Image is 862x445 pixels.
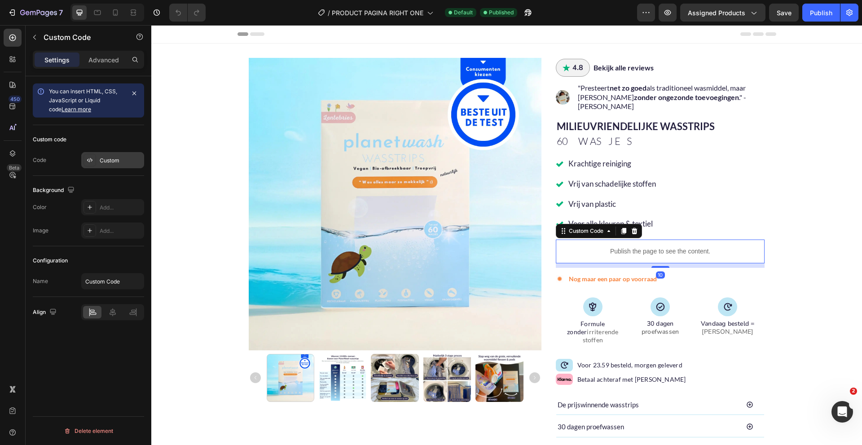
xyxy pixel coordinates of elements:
p: Settings [44,55,70,65]
p: Custom Code [44,32,120,43]
span: PRODUCT PAGINA RIGHT ONE [332,8,423,17]
div: Align [33,306,58,318]
h2: MILIEUVRIENDELIJKE WASSTRIPS [405,94,614,109]
p: Formule goed voor de huid [406,419,483,429]
img: gempages_547855915877926032-59e68b5b-4388-424a-a67c-42f53f9ab1dc.gif [405,250,413,258]
iframe: Intercom live chat [831,401,853,423]
div: Background [33,184,76,196]
p: De prijswinnende wasstrips [406,375,488,385]
p: Voor alle kleuren & textiel [417,192,505,206]
strong: zonder ongezonde toevoegingen [483,68,588,76]
span: Published [489,9,514,17]
div: Delete element [64,426,113,436]
button: Save [769,4,799,22]
p: Nog maar een paar op voorraad [418,248,506,259]
iframe: Design area [151,25,862,445]
div: Publish [810,8,832,17]
div: Beta [7,164,22,171]
button: 7 [4,4,67,22]
p: 7 [59,7,63,18]
a: Bekijk alle reviews [442,33,513,53]
div: Custom code [33,135,66,144]
div: Code [33,156,46,164]
span: irriterende stoffen [431,303,467,318]
div: Configuration [33,257,68,265]
a: Learn more [62,106,91,113]
div: Add... [100,227,142,235]
p: Publish the page to see the content. [405,222,614,231]
div: Custom [100,157,142,165]
span: Default [454,9,473,17]
p: Advanced [88,55,119,65]
div: Undo/Redo [169,4,206,22]
img: gempages_547855915877926032-bef9b008-88dc-4645-a621-97ce923e81e4.png [405,65,418,79]
span: [PERSON_NAME] [550,302,603,311]
button: Delete element [33,424,144,438]
span: You can insert HTML, CSS, JavaScript or Liquid code [49,88,117,113]
h2: 60 WASJES [405,109,614,124]
h2: 30 dagen [477,294,541,312]
div: Name [33,277,48,285]
img: gempages_547855915877926032-e4f280b0-366c-474c-a791-90d40abd147e.webp [405,349,421,359]
strong: net zo goed [458,58,495,67]
span: Save [777,9,792,17]
h2: Betaal achteraf met [PERSON_NAME] [425,349,614,359]
button: Assigned Products [680,4,765,22]
div: 450 [9,96,22,103]
p: Vrij van plastic [417,172,505,186]
div: 10 [505,246,514,253]
p: Vrij van schadelijke stoffen [417,152,505,166]
h2: Vandaag besteld = [545,294,608,312]
button: Carousel Next Arrow [378,347,389,358]
p: Krachtige reiniging [417,132,505,146]
h2: "Presteert als traditioneel wasmiddel, maar [PERSON_NAME] ." - [PERSON_NAME] [426,57,613,87]
div: Quantity [405,265,614,268]
a: 4.8 [405,34,439,52]
h2: Formule zonder [409,294,473,320]
span: 2 [850,388,857,395]
span: proefwassen [490,302,528,311]
h2: Voor 23.59 besteld, morgen geleverd [425,335,614,345]
div: Custom Code [416,202,454,210]
p: Bekijk alle reviews [442,36,502,49]
span: Assigned Products [688,8,745,17]
div: Color [33,203,47,211]
div: Image [33,227,48,235]
div: Add... [100,204,142,212]
span: / [328,8,330,17]
button: Publish [802,4,840,22]
p: 4.8 [421,36,432,49]
p: 30 dagen proefwassen [406,397,473,407]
